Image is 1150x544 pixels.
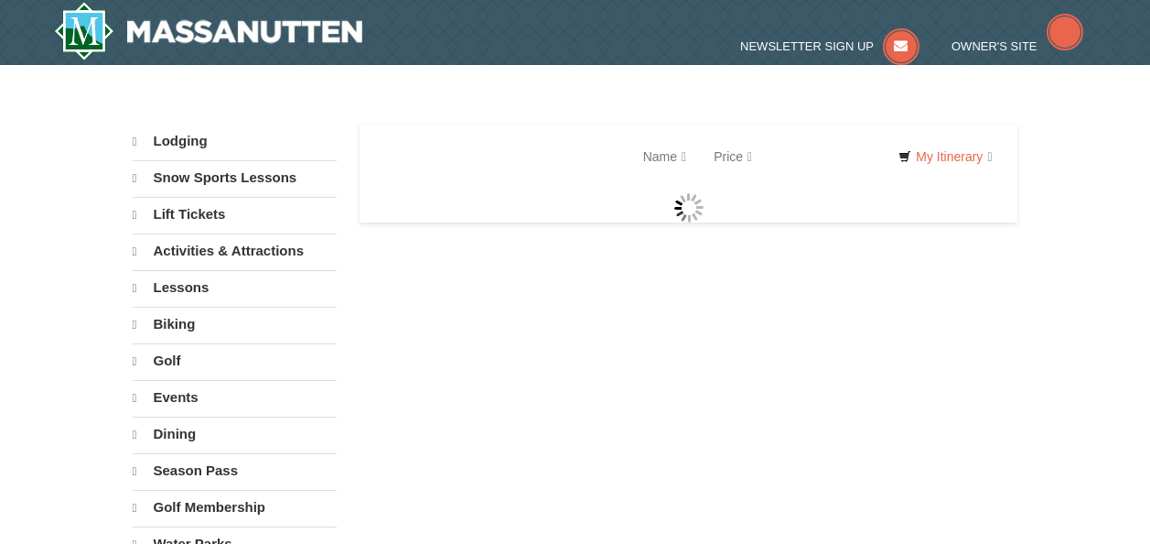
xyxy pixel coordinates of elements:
a: Lodging [133,125,337,158]
a: Biking [133,307,337,342]
span: Owner's Site [951,39,1037,53]
a: Activities & Attractions [133,234,337,268]
a: My Itinerary [887,143,1004,170]
a: Events [133,380,337,415]
a: Price [700,138,766,175]
a: Dining [133,417,337,452]
img: wait gif [674,193,704,223]
a: Owner's Site [951,39,1083,53]
a: Golf [133,343,337,378]
a: Golf Membership [133,490,337,525]
span: Newsletter Sign Up [740,39,874,53]
img: Massanutten Resort Logo [54,2,363,60]
a: Season Pass [133,453,337,488]
a: Snow Sports Lessons [133,160,337,195]
a: Newsletter Sign Up [740,39,919,53]
a: Lift Tickets [133,197,337,232]
a: Lessons [133,270,337,305]
a: Massanutten Resort [54,2,363,60]
a: Name [629,138,700,175]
